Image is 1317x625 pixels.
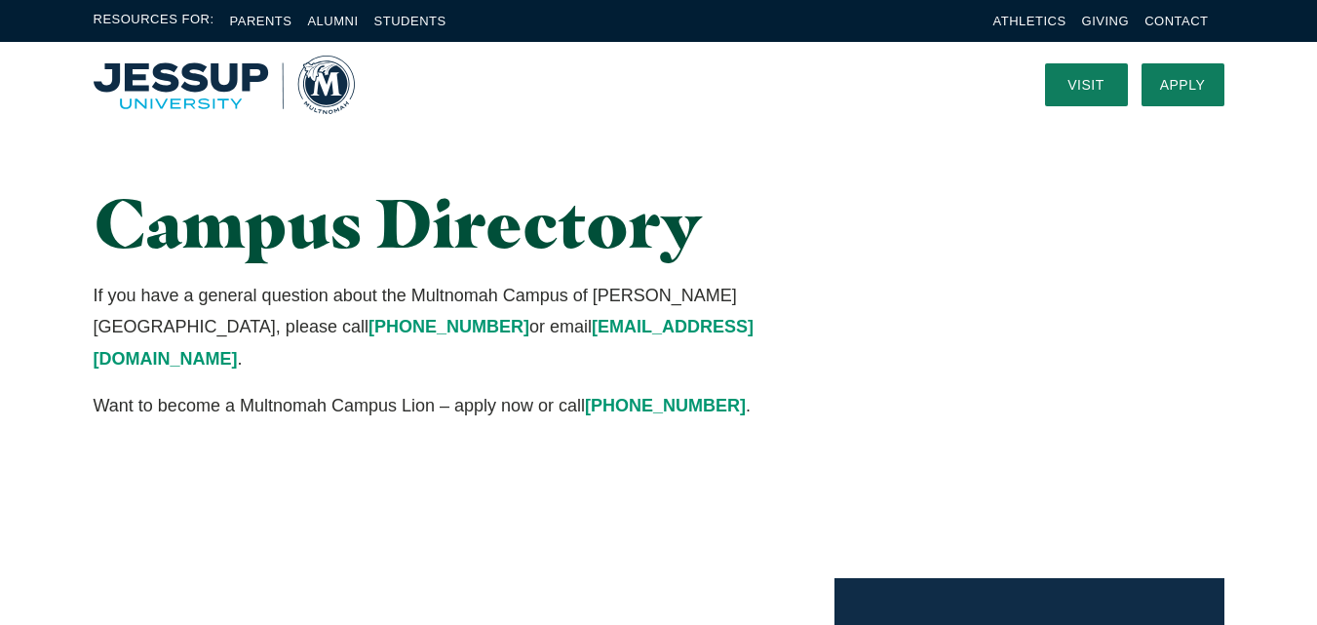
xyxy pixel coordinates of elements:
a: [PHONE_NUMBER] [585,396,746,415]
p: If you have a general question about the Multnomah Campus of [PERSON_NAME][GEOGRAPHIC_DATA], plea... [94,280,835,374]
a: Contact [1144,14,1208,28]
a: Students [374,14,446,28]
a: Home [94,56,355,114]
p: Want to become a Multnomah Campus Lion – apply now or call . [94,390,835,421]
h1: Campus Directory [94,185,835,260]
a: Visit [1045,63,1128,106]
a: [PHONE_NUMBER] [368,317,529,336]
span: Resources For: [94,10,214,32]
a: Giving [1082,14,1130,28]
img: Multnomah University Logo [94,56,355,114]
a: Apply [1142,63,1224,106]
a: [EMAIL_ADDRESS][DOMAIN_NAME] [94,317,754,368]
a: Parents [230,14,292,28]
a: Alumni [307,14,358,28]
a: Athletics [993,14,1066,28]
